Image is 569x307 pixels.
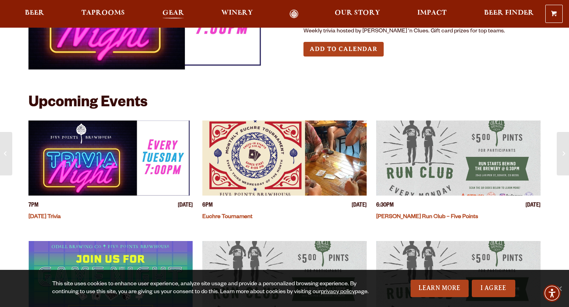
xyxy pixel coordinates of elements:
div: Accessibility Menu [543,284,561,302]
span: Winery [221,10,253,16]
span: Beer Finder [484,10,534,16]
a: I Agree [472,280,515,297]
span: [DATE] [352,202,367,210]
span: 6PM [202,202,213,210]
a: Euchre Tournament [202,214,252,220]
span: Taprooms [81,10,125,16]
span: 7PM [28,202,38,210]
a: privacy policy [321,289,355,296]
a: Our Story [330,9,385,19]
a: View event details [376,121,541,196]
a: Taprooms [76,9,130,19]
span: Impact [417,10,447,16]
h2: Upcoming Events [28,95,147,113]
a: Gear [157,9,189,19]
a: [PERSON_NAME] Run Club – Five Points [376,214,478,220]
span: Our Story [335,10,380,16]
span: 6:30PM [376,202,394,210]
a: Winery [216,9,258,19]
a: View event details [202,121,367,196]
span: Gear [162,10,184,16]
a: Beer Finder [479,9,539,19]
a: Beer [20,9,49,19]
button: Add to Calendar [303,42,384,57]
a: Learn More [411,280,469,297]
a: Odell Home [279,9,309,19]
span: Beer [25,10,44,16]
span: [DATE] [178,202,193,210]
div: This site uses cookies to enhance user experience, analyze site usage and provide a personalized ... [52,281,370,296]
span: [DATE] [526,202,541,210]
a: [DATE] Trivia [28,214,61,220]
p: Weekly trivia hosted by [PERSON_NAME] 'n Clues. Gift card prizes for top teams. [303,27,541,36]
a: Impact [412,9,452,19]
a: View event details [28,121,193,196]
